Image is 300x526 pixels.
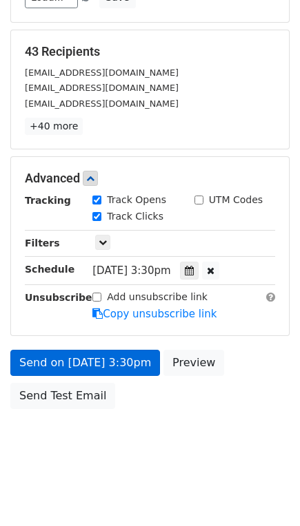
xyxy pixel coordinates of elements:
span: [DATE] 3:30pm [92,264,170,277]
a: +40 more [25,118,83,135]
small: [EMAIL_ADDRESS][DOMAIN_NAME] [25,83,179,93]
small: [EMAIL_ADDRESS][DOMAIN_NAME] [25,67,179,78]
strong: Schedule [25,264,74,275]
a: Preview [163,350,224,376]
small: [EMAIL_ADDRESS][DOMAIN_NAME] [25,98,179,109]
a: Send Test Email [10,383,115,409]
label: Track Clicks [107,209,163,224]
iframe: Chat Widget [231,460,300,526]
h5: 43 Recipients [25,44,275,59]
strong: Filters [25,238,60,249]
strong: Tracking [25,195,71,206]
label: UTM Codes [209,193,263,207]
label: Track Opens [107,193,166,207]
label: Add unsubscribe link [107,290,208,304]
a: Send on [DATE] 3:30pm [10,350,160,376]
strong: Unsubscribe [25,292,92,303]
h5: Advanced [25,171,275,186]
a: Copy unsubscribe link [92,308,217,320]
